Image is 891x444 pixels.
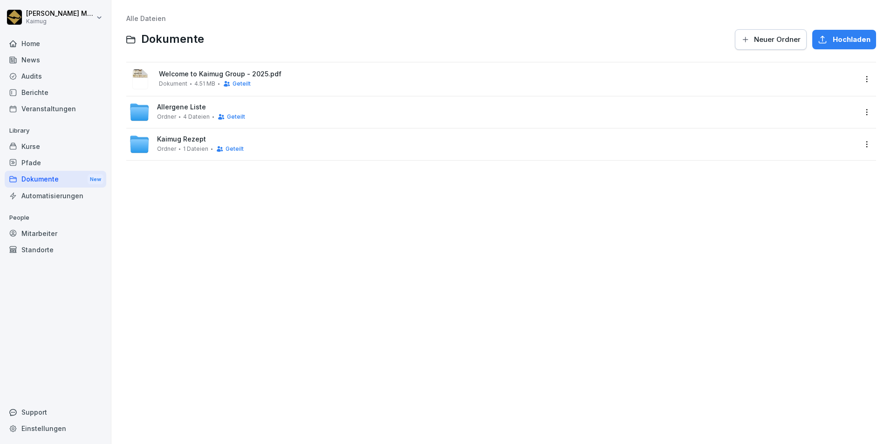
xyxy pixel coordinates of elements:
p: Library [5,123,106,138]
div: Dokumente [5,171,106,188]
a: Einstellungen [5,420,106,437]
span: Neuer Ordner [754,34,801,45]
a: Allergene ListeOrdner4 DateienGeteilt [129,102,857,122]
span: 4.51 MB [194,81,215,87]
a: Berichte [5,84,106,101]
span: Geteilt [227,114,245,120]
a: Kurse [5,138,106,155]
button: Neuer Ordner [735,29,807,50]
a: Home [5,35,106,52]
a: Kaimug RezeptOrdner1 DateienGeteilt [129,134,857,155]
a: Standorte [5,242,106,258]
a: Alle Dateien [126,14,166,22]
span: Kaimug Rezept [157,135,206,143]
span: 1 Dateien [183,146,208,152]
a: Veranstaltungen [5,101,106,117]
a: DokumenteNew [5,171,106,188]
p: People [5,210,106,225]
a: News [5,52,106,68]
div: New [88,174,103,185]
button: Hochladen [812,30,876,49]
a: Pfade [5,155,106,171]
a: Automatisierungen [5,188,106,204]
a: Audits [5,68,106,84]
div: Support [5,404,106,420]
p: Kaimug [26,18,94,25]
p: [PERSON_NAME] Margaretha [26,10,94,18]
span: Allergene Liste [157,103,206,111]
span: Dokument [159,81,187,87]
a: Mitarbeiter [5,225,106,242]
span: Dokumente [141,33,204,46]
span: Geteilt [226,146,244,152]
span: Welcome to Kaimug Group - 2025.pdf [159,70,857,78]
span: Ordner [157,114,176,120]
span: Hochladen [833,34,870,45]
span: 4 Dateien [183,114,210,120]
span: Geteilt [233,81,251,87]
span: Ordner [157,146,176,152]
